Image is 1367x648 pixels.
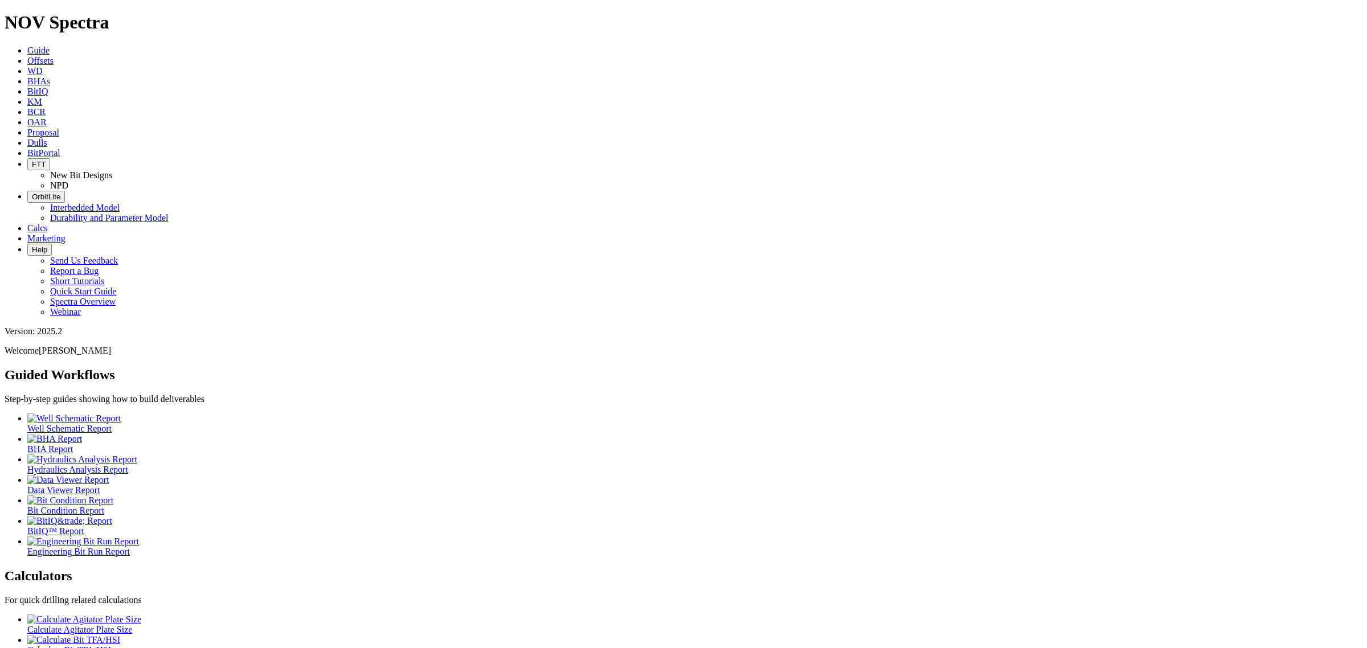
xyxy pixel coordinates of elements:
a: Quick Start Guide [50,286,116,296]
p: For quick drilling related calculations [5,595,1362,605]
img: BHA Report [27,434,82,444]
a: Calculate Agitator Plate Size Calculate Agitator Plate Size [27,614,1362,634]
a: BitIQ [27,87,48,96]
a: KM [27,97,42,106]
a: Short Tutorials [50,276,105,286]
img: Well Schematic Report [27,413,121,424]
a: NPD [50,181,68,190]
span: Engineering Bit Run Report [27,547,130,556]
a: OAR [27,117,47,127]
img: Bit Condition Report [27,495,113,506]
a: Send Us Feedback [50,256,118,265]
span: Well Schematic Report [27,424,112,433]
a: Data Viewer Report Data Viewer Report [27,475,1362,495]
span: FTT [32,160,46,169]
a: Spectra Overview [50,297,116,306]
a: Bit Condition Report Bit Condition Report [27,495,1362,515]
p: Welcome [5,346,1362,356]
div: Version: 2025.2 [5,326,1362,337]
a: Marketing [27,233,66,243]
img: BitIQ&trade; Report [27,516,112,526]
button: FTT [27,158,50,170]
span: OrbitLite [32,192,60,201]
span: Data Viewer Report [27,485,100,495]
span: Bit Condition Report [27,506,104,515]
h2: Guided Workflows [5,367,1362,383]
a: BHAs [27,76,50,86]
a: Offsets [27,56,54,65]
a: New Bit Designs [50,170,112,180]
button: OrbitLite [27,191,65,203]
a: Engineering Bit Run Report Engineering Bit Run Report [27,536,1362,556]
a: Calcs [27,223,48,233]
button: Help [27,244,52,256]
h1: NOV Spectra [5,12,1362,33]
p: Step-by-step guides showing how to build deliverables [5,394,1362,404]
a: Dulls [27,138,47,147]
a: BitPortal [27,148,60,158]
span: Hydraulics Analysis Report [27,465,128,474]
a: Hydraulics Analysis Report Hydraulics Analysis Report [27,454,1362,474]
span: BHA Report [27,444,73,454]
img: Data Viewer Report [27,475,109,485]
span: BitIQ™ Report [27,526,84,536]
a: BitIQ&trade; Report BitIQ™ Report [27,516,1362,536]
a: Well Schematic Report Well Schematic Report [27,413,1362,433]
a: Interbedded Model [50,203,120,212]
a: WD [27,66,43,76]
h2: Calculators [5,568,1362,584]
a: Report a Bug [50,266,99,276]
a: Durability and Parameter Model [50,213,169,223]
img: Calculate Bit TFA/HSI [27,635,120,645]
img: Calculate Agitator Plate Size [27,614,141,625]
span: Help [32,245,47,254]
a: Webinar [50,307,81,317]
img: Engineering Bit Run Report [27,536,139,547]
a: Guide [27,46,50,55]
a: BCR [27,107,46,117]
a: Proposal [27,128,59,137]
img: Hydraulics Analysis Report [27,454,137,465]
a: BHA Report BHA Report [27,434,1362,454]
span: [PERSON_NAME] [39,346,111,355]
